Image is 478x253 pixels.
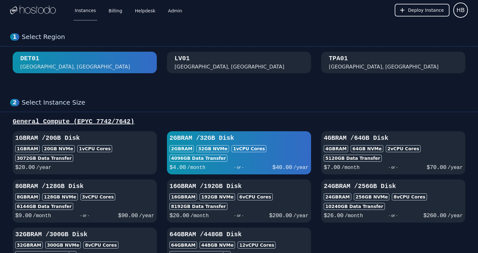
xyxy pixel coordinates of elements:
div: [GEOGRAPHIC_DATA], [GEOGRAPHIC_DATA] [20,63,130,71]
span: $ 200.00 [269,212,292,219]
button: TPA01 [GEOGRAPHIC_DATA], [GEOGRAPHIC_DATA] [321,52,465,73]
div: 20 GB NVMe [42,145,75,152]
button: User menu [453,3,468,18]
span: $ 40.00 [272,164,292,171]
h3: 8GB RAM / 128 GB Disk [15,182,154,191]
h3: 64GB RAM / 448 GB Disk [169,230,309,239]
div: 300 GB NVMe [45,242,81,249]
div: 1 vCPU Cores [232,145,266,152]
button: DET01 [GEOGRAPHIC_DATA], [GEOGRAPHIC_DATA] [13,52,157,73]
span: /year [293,213,309,219]
div: Select Region [22,33,468,41]
span: /year [139,213,154,219]
span: /year [293,165,309,171]
span: /month [33,213,51,219]
span: $ 20.00 [169,212,189,219]
div: 128 GB NVMe [42,193,78,200]
span: /month [345,213,363,219]
span: /year [448,165,463,171]
div: - or - [209,211,269,220]
div: LV01 [175,54,190,63]
div: 64GB RAM [169,242,197,249]
h3: 2GB RAM / 32 GB Disk [169,134,309,143]
div: 2 vCPU Cores [386,145,421,152]
div: 6 vCPU Cores [238,193,272,200]
div: - or - [360,163,426,172]
span: $ 7.00 [324,164,340,171]
span: HB [456,6,465,15]
img: Logo [10,5,56,15]
span: $ 9.00 [15,212,32,219]
span: /year [36,165,51,171]
button: 24GBRAM /256GB Disk24GBRAM256GB NVMe8vCPU Cores10240GB Data Transfer$26.00/month- or -$260.00/year [321,179,465,223]
div: TPA01 [329,54,348,63]
button: 2GBRAM /32GB Disk2GBRAM32GB NVMe1vCPU Cores4096GB Data Transfer$4.00/month- or -$40.00/year [167,131,311,174]
button: LV01 [GEOGRAPHIC_DATA], [GEOGRAPHIC_DATA] [167,52,311,73]
span: $ 26.00 [324,212,343,219]
div: 8 vCPU Cores [392,193,427,200]
div: - or - [205,163,272,172]
span: /month [341,165,360,171]
div: 256 GB NVMe [354,193,389,200]
span: $ 70.00 [427,164,446,171]
button: 4GBRAM /64GB Disk4GBRAM64GB NVMe2vCPU Cores5120GB Data Transfer$7.00/month- or -$70.00/year [321,131,465,174]
div: General Compute (EPYC 7742/7642) [10,117,468,126]
div: - or - [51,211,118,220]
span: Deploy Instance [408,7,444,13]
div: 8 vCPU Cores [83,242,118,249]
div: 5120 GB Data Transfer [324,155,382,162]
button: 8GBRAM /128GB Disk8GBRAM128GB NVMe3vCPU Cores6144GB Data Transfer$9.00/month- or -$90.00/year [13,179,157,223]
span: $ 260.00 [424,212,446,219]
div: [GEOGRAPHIC_DATA], [GEOGRAPHIC_DATA] [329,63,439,71]
div: 32 GB NVMe [196,145,229,152]
div: 448 GB NVMe [200,242,235,249]
div: - or - [363,211,424,220]
button: Deploy Instance [395,4,449,16]
div: 3072 GB Data Transfer [15,155,73,162]
span: /year [448,213,463,219]
div: 4096 GB Data Transfer [169,155,227,162]
span: $ 90.00 [118,212,138,219]
h3: 16GB RAM / 192 GB Disk [169,182,309,191]
span: $ 4.00 [169,164,186,171]
div: 8GB RAM [15,193,40,200]
h3: 4GB RAM / 64 GB Disk [324,134,463,143]
div: 192 GB NVMe [200,193,235,200]
span: /month [187,165,206,171]
div: 8192 GB Data Transfer [169,203,227,210]
button: 1GBRAM /20GB Disk1GBRAM20GB NVMe1vCPU Cores3072GB Data Transfer$20.00/year [13,131,157,174]
div: 12 vCPU Cores [238,242,276,249]
h3: 32GB RAM / 300 GB Disk [15,230,154,239]
div: 6144 GB Data Transfer [15,203,73,210]
div: 4GB RAM [324,145,348,152]
div: 32GB RAM [15,242,43,249]
button: 16GBRAM /192GB Disk16GBRAM192GB NVMe6vCPU Cores8192GB Data Transfer$20.00/month- or -$200.00/year [167,179,311,223]
div: DET01 [20,54,39,63]
span: $ 20.00 [15,164,35,171]
div: 64 GB NVMe [351,145,383,152]
div: 3 vCPU Cores [80,193,115,200]
div: 1 [10,33,19,41]
div: Select Instance Size [22,99,468,107]
h3: 24GB RAM / 256 GB Disk [324,182,463,191]
div: 24GB RAM [324,193,351,200]
h3: 1GB RAM / 20 GB Disk [15,134,154,143]
div: 10240 GB Data Transfer [324,203,385,210]
div: 16GB RAM [169,193,197,200]
div: 2 [10,99,19,106]
div: 1 vCPU Cores [77,145,112,152]
div: 1GB RAM [15,145,40,152]
div: [GEOGRAPHIC_DATA], [GEOGRAPHIC_DATA] [175,63,284,71]
span: /month [190,213,209,219]
div: 2GB RAM [169,145,194,152]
